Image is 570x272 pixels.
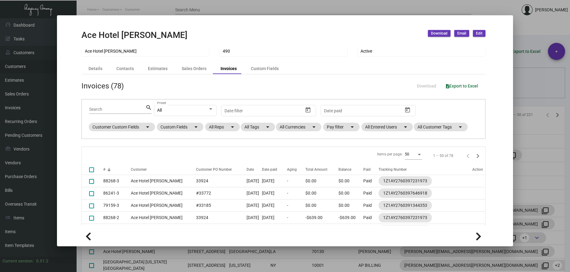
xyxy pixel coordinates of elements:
div: Tracking Number [379,167,407,172]
div: Customer PO Number [196,167,232,172]
td: [DATE] [262,175,287,187]
td: #33772 [193,224,246,236]
td: [DATE] [262,199,287,212]
button: Email [454,30,469,37]
td: [DATE] [262,224,287,236]
mat-icon: search [145,104,152,111]
td: Paid [363,212,379,224]
td: 33924 [193,212,246,224]
div: Tracking Number [379,167,472,172]
mat-chip: Custom Fields [157,123,203,131]
td: - [287,199,305,212]
td: 33924 [193,175,246,187]
td: 79159-3 [103,199,131,212]
td: Paid [363,187,379,199]
td: $0.00 [338,187,363,199]
div: 1 – 50 of 78 [433,153,453,158]
td: 86241-3 [103,187,131,199]
button: Previous page [463,151,473,161]
span: Download [431,31,447,36]
div: Aging [287,167,305,172]
mat-chip: All Customer Tags [414,123,468,131]
mat-chip: Customer Custom Fields [89,123,155,131]
td: #33185 [193,199,246,212]
td: 88268-3 [103,175,131,187]
td: 88268-2 [103,212,131,224]
td: 86241-2 [103,224,131,236]
div: 1Z1AY2760397646918 [383,190,427,196]
button: Download [412,80,441,91]
td: Paid [363,199,379,212]
td: $0.00 [305,199,338,212]
button: Open calendar [303,105,313,115]
div: Date paid [262,167,277,172]
mat-select: Items per page: [405,152,422,157]
div: Balance [338,167,363,172]
div: Paid [363,167,379,172]
div: Estimates [148,65,168,72]
td: -$639.00 [338,224,363,236]
div: Date paid [262,167,287,172]
td: -$639.00 [305,224,338,236]
div: # [103,167,105,172]
h2: Ace Hotel [PERSON_NAME] [81,30,187,40]
div: 0.51.2 [36,258,48,264]
td: Paid [363,224,379,236]
td: $0.00 [305,187,338,199]
mat-icon: arrow_drop_down [144,123,151,131]
div: Total Amount [305,167,327,172]
mat-chip: All Tags [241,123,275,131]
mat-chip: Pay filter [323,123,360,131]
div: Custom Fields [251,65,279,72]
td: [DATE] [247,212,262,224]
td: [DATE] [247,175,262,187]
td: [DATE] [247,224,262,236]
div: Date [247,167,254,172]
td: Ace Hotel [PERSON_NAME] [131,224,193,236]
div: Invoices (78) [81,80,124,91]
div: Contacts [116,65,134,72]
td: - [287,224,305,236]
td: Ace Hotel [PERSON_NAME] [131,199,193,212]
th: Action [472,164,485,175]
mat-icon: arrow_drop_down [349,123,356,131]
td: -$639.00 [338,212,363,224]
button: Next page [473,151,483,161]
div: Aging [287,167,297,172]
div: Items per page: [377,151,402,157]
mat-icon: arrow_drop_down [402,123,409,131]
div: Customer [131,167,147,172]
span: 50 [405,152,409,156]
td: $0.00 [338,199,363,212]
div: 1Z1AY2760397231973 [383,178,427,184]
div: Balance [338,167,351,172]
td: [DATE] [247,187,262,199]
div: 1Z1AY2760397231973 [383,214,427,221]
div: 1Z1AY2760391344353 [383,202,427,209]
span: Email [457,31,466,36]
td: -$639.00 [305,212,338,224]
mat-chip: All Reps [205,123,240,131]
mat-icon: arrow_drop_down [192,123,200,131]
button: Edit [473,30,485,37]
span: Download [417,84,436,88]
mat-chip: All Entered Users [361,123,413,131]
button: Download [428,30,451,37]
td: [DATE] [262,212,287,224]
span: Export to Excel [446,84,478,88]
td: [DATE] [247,199,262,212]
span: Edit [476,31,482,36]
td: Ace Hotel [PERSON_NAME] [131,187,193,199]
td: - [287,187,305,199]
td: #33772 [193,187,246,199]
div: Customer PO Number [196,167,246,172]
td: Ace Hotel [PERSON_NAME] [131,212,193,224]
mat-icon: arrow_drop_down [229,123,236,131]
mat-icon: arrow_drop_down [457,123,464,131]
div: Current version: [2,258,34,264]
input: Start date [225,108,243,113]
button: Open calendar [403,105,413,115]
mat-icon: arrow_drop_down [264,123,271,131]
mat-icon: arrow_drop_down [310,123,318,131]
div: Sales Orders [182,65,206,72]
